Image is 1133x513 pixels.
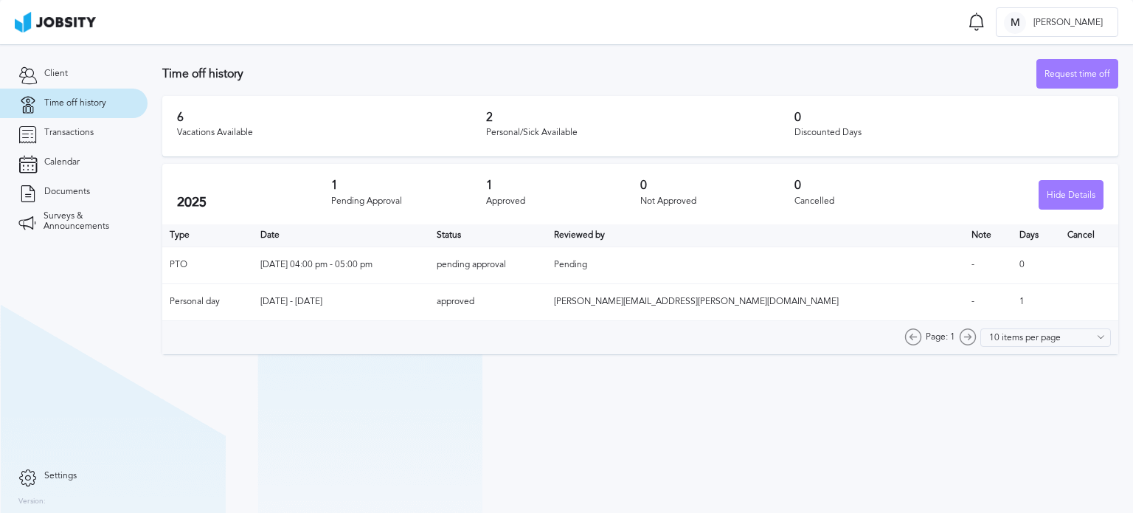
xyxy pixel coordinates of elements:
td: Personal day [162,283,253,320]
img: ab4bad089aa723f57921c736e9817d99.png [15,12,96,32]
span: Surveys & Announcements [44,211,129,232]
span: [PERSON_NAME][EMAIL_ADDRESS][PERSON_NAME][DOMAIN_NAME] [554,296,839,306]
td: [DATE] - [DATE] [253,283,430,320]
th: Type [162,224,253,247]
div: Request time off [1037,60,1118,89]
span: Settings [44,471,77,481]
th: Toggle SortBy [253,224,430,247]
h3: 0 [640,179,794,192]
th: Cancel [1060,224,1118,247]
td: 1 [1012,283,1059,320]
div: Approved [486,196,640,207]
div: Personal/Sick Available [486,128,795,138]
td: approved [429,283,547,320]
h3: 6 [177,111,486,124]
th: Toggle SortBy [429,224,547,247]
span: Page: 1 [926,332,955,342]
h3: Time off history [162,67,1036,80]
th: Toggle SortBy [964,224,1012,247]
div: Cancelled [794,196,949,207]
h3: 2 [486,111,795,124]
h3: 0 [794,179,949,192]
td: 0 [1012,247,1059,283]
div: M [1004,12,1026,34]
h3: 0 [794,111,1103,124]
span: Calendar [44,157,80,168]
h2: 2025 [177,195,331,210]
td: PTO [162,247,253,283]
td: [DATE] 04:00 pm - 05:00 pm [253,247,430,283]
div: Discounted Days [794,128,1103,138]
button: M[PERSON_NAME] [996,7,1118,37]
div: Pending Approval [331,196,485,207]
span: Documents [44,187,90,197]
span: Transactions [44,128,94,138]
span: - [971,296,974,306]
th: Days [1012,224,1059,247]
button: Hide Details [1039,180,1103,210]
div: Not Approved [640,196,794,207]
span: Client [44,69,68,79]
td: pending approval [429,247,547,283]
th: Toggle SortBy [547,224,964,247]
label: Version: [18,497,46,506]
span: - [971,259,974,269]
span: Pending [554,259,587,269]
span: Time off history [44,98,106,109]
div: Hide Details [1039,181,1103,210]
button: Request time off [1036,59,1118,89]
h3: 1 [486,179,640,192]
div: Vacations Available [177,128,486,138]
span: [PERSON_NAME] [1026,18,1110,28]
h3: 1 [331,179,485,192]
